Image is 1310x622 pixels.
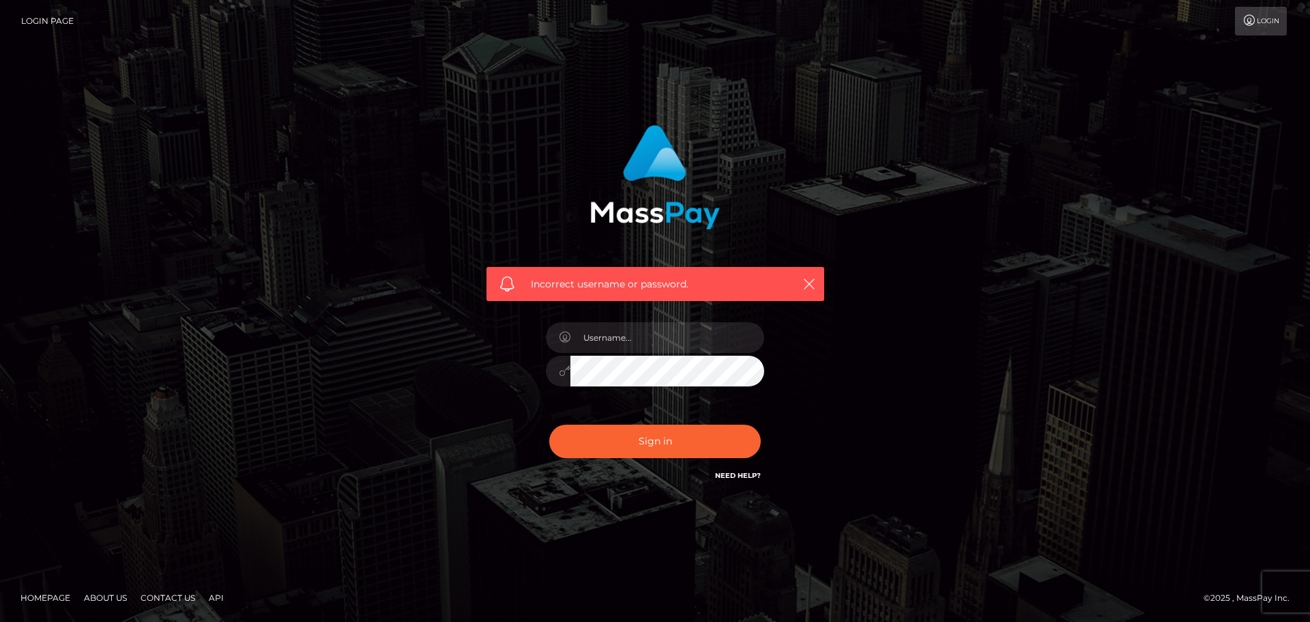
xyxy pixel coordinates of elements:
[21,7,74,36] a: Login Page
[715,471,761,480] a: Need Help?
[1204,591,1300,606] div: © 2025 , MassPay Inc.
[1235,7,1287,36] a: Login
[590,125,720,229] img: MassPay Login
[531,277,780,292] span: Incorrect username or password.
[203,587,229,608] a: API
[78,587,132,608] a: About Us
[15,587,76,608] a: Homepage
[570,322,764,353] input: Username...
[549,425,761,458] button: Sign in
[135,587,201,608] a: Contact Us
